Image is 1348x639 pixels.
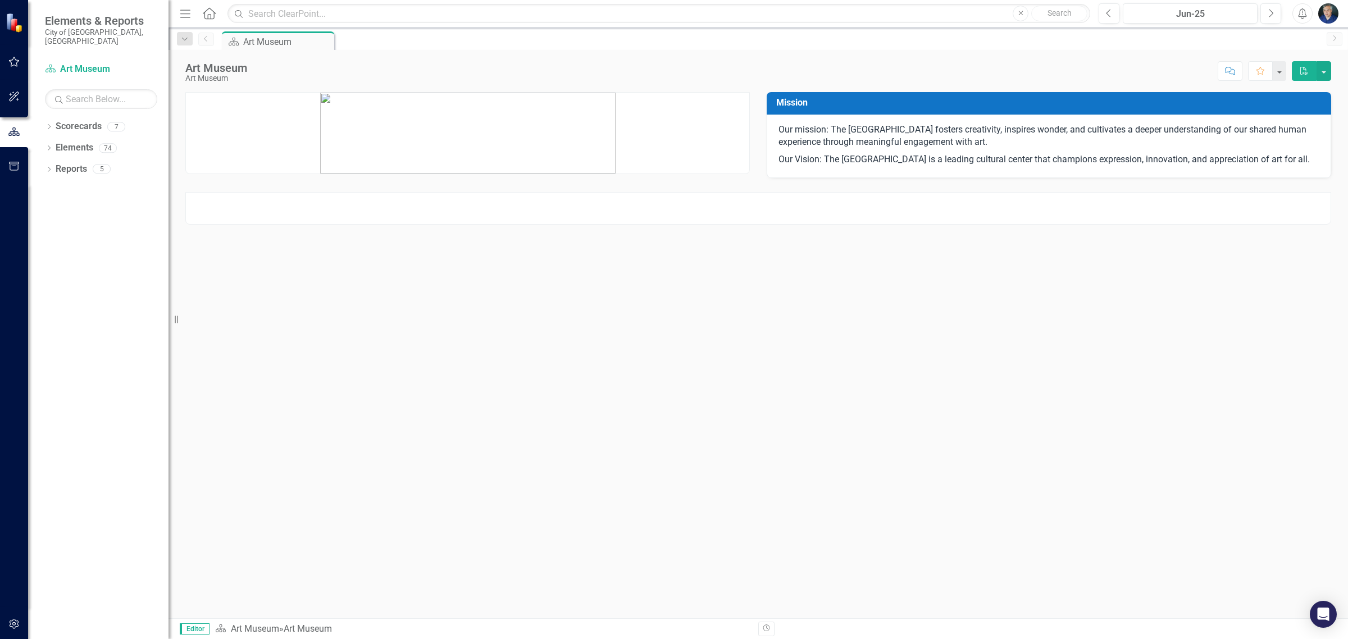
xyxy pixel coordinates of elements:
[1031,6,1087,21] button: Search
[180,623,210,635] span: Editor
[107,122,125,131] div: 7
[45,14,157,28] span: Elements & Reports
[185,62,247,74] div: Art Museum
[215,623,750,636] div: »
[1123,3,1258,24] button: Jun-25
[284,623,332,634] div: Art Museum
[1048,8,1072,17] span: Search
[1127,7,1254,21] div: Jun-25
[56,142,93,154] a: Elements
[1318,3,1338,24] img: Nick Nelson
[231,623,279,634] a: Art Museum
[6,13,25,33] img: ClearPoint Strategy
[778,151,1319,166] p: Our Vision: The [GEOGRAPHIC_DATA] is a leading cultural center that champions expression, innovat...
[1310,601,1337,628] div: Open Intercom Messenger
[45,63,157,76] a: Art Museum
[56,120,102,133] a: Scorecards
[45,89,157,109] input: Search Below...
[185,74,247,83] div: Art Museum
[243,35,331,49] div: Art Museum
[45,28,157,46] small: City of [GEOGRAPHIC_DATA], [GEOGRAPHIC_DATA]
[227,4,1090,24] input: Search ClearPoint...
[99,143,117,153] div: 74
[776,98,1326,108] h3: Mission
[778,124,1319,152] p: Our mission: The [GEOGRAPHIC_DATA] fosters creativity, inspires wonder, and cultivates a deeper u...
[56,163,87,176] a: Reports
[93,165,111,174] div: 5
